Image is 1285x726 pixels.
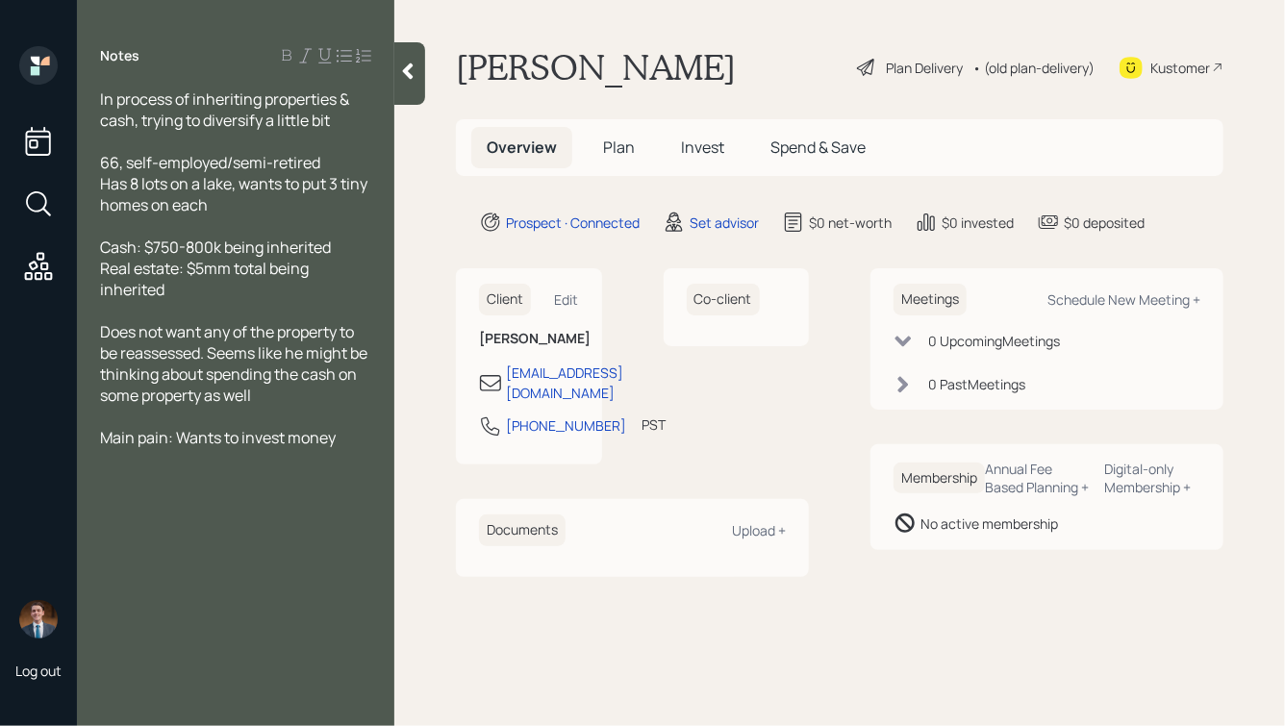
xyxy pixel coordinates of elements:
[894,463,985,494] h6: Membership
[100,46,139,65] label: Notes
[506,415,626,436] div: [PHONE_NUMBER]
[100,173,370,215] span: Has 8 lots on a lake, wants to put 3 tiny homes on each
[479,514,566,546] h6: Documents
[1150,58,1210,78] div: Kustomer
[732,521,786,539] div: Upload +
[555,290,579,309] div: Edit
[487,137,557,158] span: Overview
[928,374,1025,394] div: 0 Past Meeting s
[770,137,866,158] span: Spend & Save
[1047,290,1200,309] div: Schedule New Meeting +
[942,213,1014,233] div: $0 invested
[1064,213,1145,233] div: $0 deposited
[642,414,666,435] div: PST
[456,46,736,88] h1: [PERSON_NAME]
[972,58,1095,78] div: • (old plan-delivery)
[886,58,963,78] div: Plan Delivery
[894,284,967,315] h6: Meetings
[506,213,640,233] div: Prospect · Connected
[15,662,62,680] div: Log out
[100,321,370,406] span: Does not want any of the property to be reassessed. Seems like he might be thinking about spendin...
[19,600,58,638] img: hunter_neumayer.jpg
[100,237,331,258] span: Cash: $750-800k being inherited
[100,258,312,300] span: Real estate: $5mm total being inherited
[928,331,1060,351] div: 0 Upcoming Meeting s
[690,213,759,233] div: Set advisor
[603,137,635,158] span: Plan
[687,284,760,315] h6: Co-client
[100,152,320,173] span: 66, self-employed/semi-retired
[681,137,724,158] span: Invest
[100,88,352,131] span: In process of inheriting properties & cash, trying to diversify a little bit
[920,513,1058,534] div: No active membership
[809,213,892,233] div: $0 net-worth
[479,331,579,347] h6: [PERSON_NAME]
[506,363,623,403] div: [EMAIL_ADDRESS][DOMAIN_NAME]
[985,460,1090,496] div: Annual Fee Based Planning +
[100,427,336,448] span: Main pain: Wants to invest money
[479,284,531,315] h6: Client
[1105,460,1200,496] div: Digital-only Membership +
